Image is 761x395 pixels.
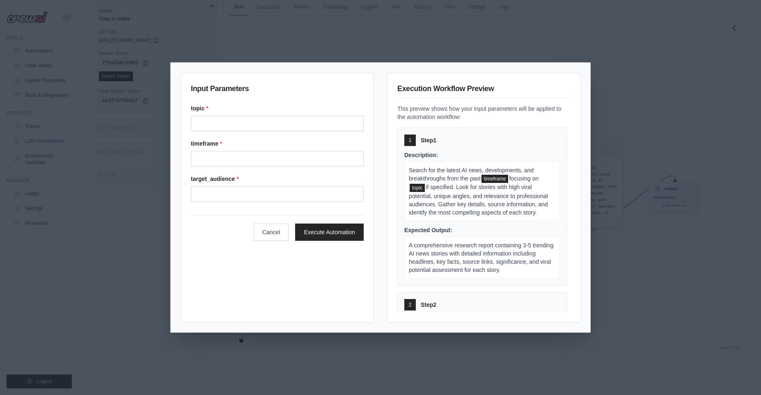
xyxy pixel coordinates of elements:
button: Execute Automation [295,224,364,241]
label: timeframe [191,139,364,148]
span: Expected Output: [404,227,452,233]
span: timeframe [481,175,508,183]
h3: Execution Workflow Preview [397,83,570,98]
span: topic [410,184,425,192]
iframe: Chat Widget [720,356,761,395]
span: Search for the latest AI news, developments, and breakthroughs from the past [409,167,534,182]
span: A comprehensive research report containing 3-5 trending AI news stories with detailed information... [409,242,554,273]
span: 2 [409,301,412,308]
p: This preview shows how your input parameters will be applied to the automation workflow: [397,105,570,121]
span: focusing on [509,175,539,182]
span: 1 [409,137,412,144]
label: target_audience [191,175,364,183]
button: Cancel [254,224,289,241]
label: topic [191,104,364,112]
span: if specified. Look for stories with high viral potential, unique angles, and relevance to profess... [409,184,548,215]
h3: Input Parameters [191,83,364,98]
span: Description: [404,152,438,158]
span: Step 1 [421,136,436,144]
span: Step 2 [421,301,436,309]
